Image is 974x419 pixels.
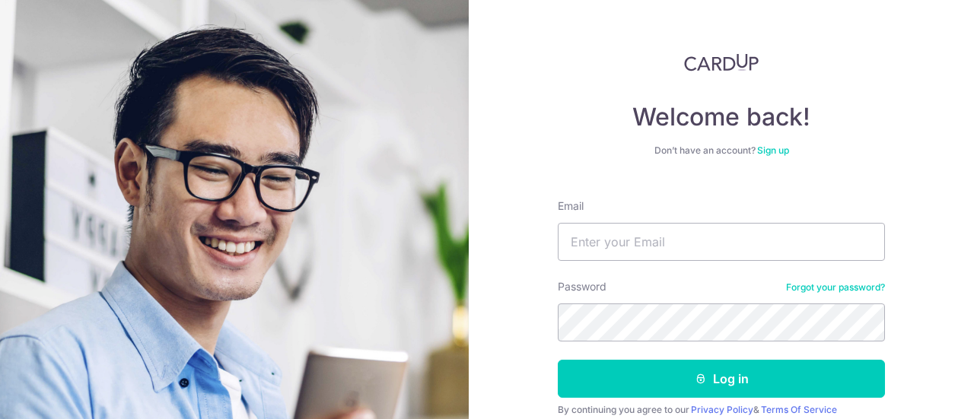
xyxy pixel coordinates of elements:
[558,404,885,416] div: By continuing you agree to our &
[558,198,584,214] label: Email
[558,144,885,157] div: Don’t have an account?
[786,281,885,294] a: Forgot your password?
[761,404,837,415] a: Terms Of Service
[558,360,885,398] button: Log in
[684,53,759,71] img: CardUp Logo
[558,223,885,261] input: Enter your Email
[558,102,885,132] h4: Welcome back!
[691,404,753,415] a: Privacy Policy
[558,279,606,294] label: Password
[757,144,789,156] a: Sign up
